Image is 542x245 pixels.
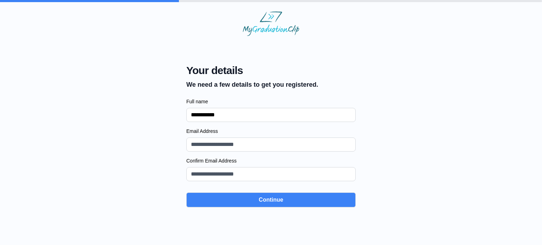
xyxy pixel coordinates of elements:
[186,157,356,164] label: Confirm Email Address
[186,192,356,207] button: Continue
[186,80,318,90] p: We need a few details to get you registered.
[186,128,356,135] label: Email Address
[186,64,318,77] span: Your details
[243,11,299,36] img: MyGraduationClip
[186,98,356,105] label: Full name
